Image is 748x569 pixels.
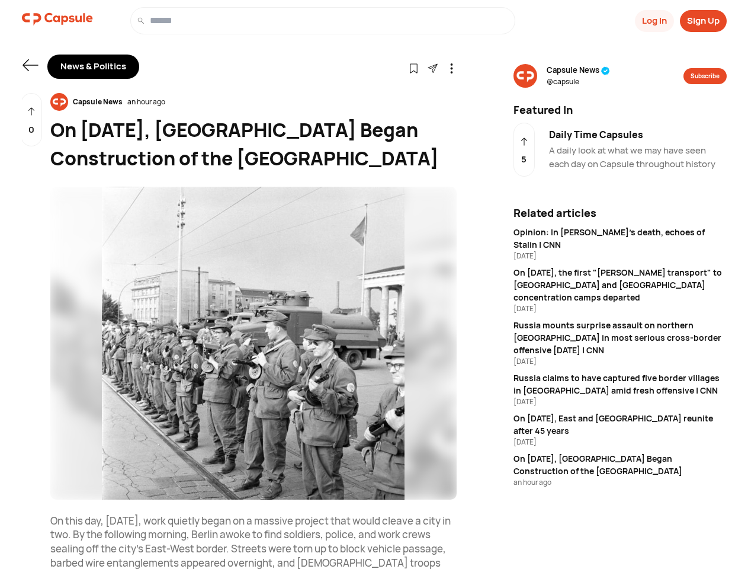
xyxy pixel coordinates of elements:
button: Sign Up [680,10,727,32]
div: an hour ago [513,477,727,488]
p: 0 [28,123,34,137]
img: resizeImage [50,187,457,500]
div: On [DATE], [GEOGRAPHIC_DATA] Began Construction of the [GEOGRAPHIC_DATA] [513,452,727,477]
div: On [DATE], East and [GEOGRAPHIC_DATA] reunite after 45 years [513,412,727,437]
div: [DATE] [513,437,727,447]
img: resizeImage [513,64,537,88]
img: resizeImage [50,93,68,111]
div: Russia mounts surprise assault on northern [GEOGRAPHIC_DATA] in most serious cross-border offensi... [513,319,727,356]
div: [DATE] [513,356,727,367]
div: Opinion: In [PERSON_NAME]’s death, echoes of Stalin | CNN [513,226,727,251]
div: Related articles [513,205,727,221]
div: Russia claims to have captured five border villages in [GEOGRAPHIC_DATA] amid fresh offensive | CNN [513,372,727,397]
div: Daily Time Capsules [549,127,727,142]
div: On [DATE], [GEOGRAPHIC_DATA] Began Construction of the [GEOGRAPHIC_DATA] [50,116,457,172]
button: Subscribe [683,68,727,84]
span: @ capsule [547,76,610,87]
a: logo [22,7,93,34]
img: logo [22,7,93,31]
div: an hour ago [127,97,165,107]
div: Capsule News [68,97,127,107]
span: Capsule News [547,65,610,76]
div: A daily look at what we may have seen each day on Capsule throughout history [549,144,727,171]
p: 5 [521,153,527,167]
button: Log In [635,10,674,32]
div: [DATE] [513,251,727,261]
div: News & Politics [47,55,139,79]
div: [DATE] [513,397,727,407]
div: [DATE] [513,303,727,314]
img: tick [601,66,610,75]
div: Featured In [506,102,734,118]
div: On [DATE], the first "[PERSON_NAME] transport" to [GEOGRAPHIC_DATA] and [GEOGRAPHIC_DATA] concent... [513,266,727,303]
